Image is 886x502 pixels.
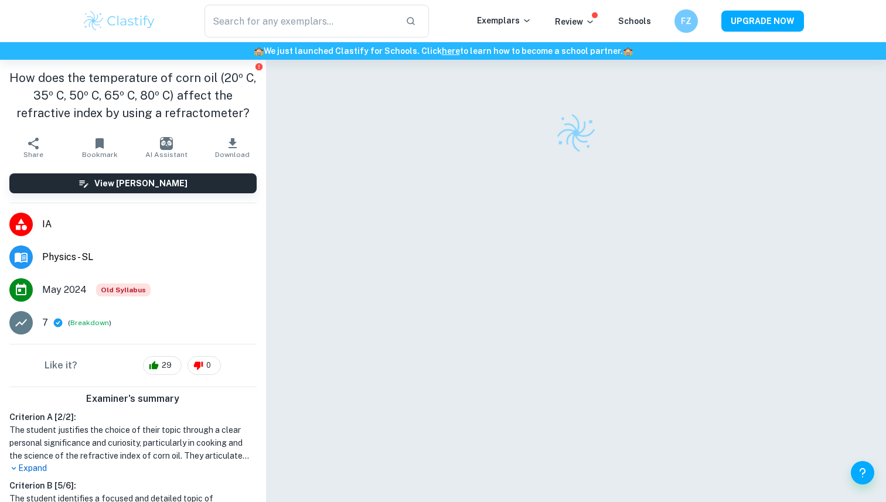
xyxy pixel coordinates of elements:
[555,15,595,28] p: Review
[145,151,188,159] span: AI Assistant
[96,284,151,296] span: Old Syllabus
[680,15,693,28] h6: FZ
[477,14,531,27] p: Exemplars
[94,177,188,190] h6: View [PERSON_NAME]
[721,11,804,32] button: UPGRADE NOW
[9,462,257,474] p: Expand
[160,137,173,150] img: AI Assistant
[66,131,132,164] button: Bookmark
[155,360,178,371] span: 29
[42,217,257,231] span: IA
[82,9,156,33] img: Clastify logo
[23,151,43,159] span: Share
[255,62,264,71] button: Report issue
[553,111,598,156] img: Clastify logo
[42,316,48,330] p: 7
[42,283,87,297] span: May 2024
[5,392,261,406] h6: Examiner's summary
[442,46,460,56] a: here
[254,46,264,56] span: 🏫
[9,173,257,193] button: View [PERSON_NAME]
[143,356,182,375] div: 29
[215,151,250,159] span: Download
[623,46,633,56] span: 🏫
[9,424,257,462] h1: The student justifies the choice of their topic through a clear personal significance and curiosi...
[674,9,698,33] button: FZ
[188,356,221,375] div: 0
[96,284,151,296] div: Starting from the May 2025 session, the Physics IA requirements have changed. It's OK to refer to...
[133,131,199,164] button: AI Assistant
[205,5,396,37] input: Search for any exemplars...
[200,360,217,371] span: 0
[68,317,111,329] span: ( )
[618,16,651,26] a: Schools
[9,479,257,492] h6: Criterion B [ 5 / 6 ]:
[199,131,265,164] button: Download
[42,250,257,264] span: Physics - SL
[45,358,77,373] h6: Like it?
[70,317,109,328] button: Breakdown
[9,69,257,122] h1: How does the temperature of corn oil (20º C, 35º C, 50º C, 65º C, 80º C) affect the refractive in...
[82,151,118,159] span: Bookmark
[851,461,874,484] button: Help and Feedback
[2,45,884,57] h6: We just launched Clastify for Schools. Click to learn how to become a school partner.
[9,411,257,424] h6: Criterion A [ 2 / 2 ]:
